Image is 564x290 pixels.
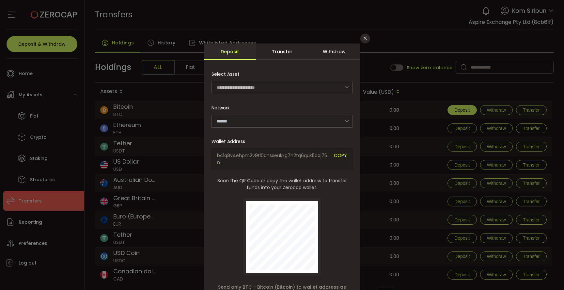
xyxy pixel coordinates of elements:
span: bc1q8v4ehpm2v9tl0ansxeukxg7h2tq6quk5qaj75n [217,152,329,166]
button: Close [360,34,370,43]
label: Wallet Address [211,138,249,145]
div: Withdraw [308,43,360,60]
label: Select Asset [211,71,243,77]
div: Transfer [256,43,308,60]
div: Deposit [204,43,256,60]
span: COPY [334,152,347,166]
iframe: Chat Widget [531,259,564,290]
label: Network [211,105,234,111]
span: Scan the QR Code or copy the wallet address to transfer funds into your Zerocap wallet. [211,177,352,191]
